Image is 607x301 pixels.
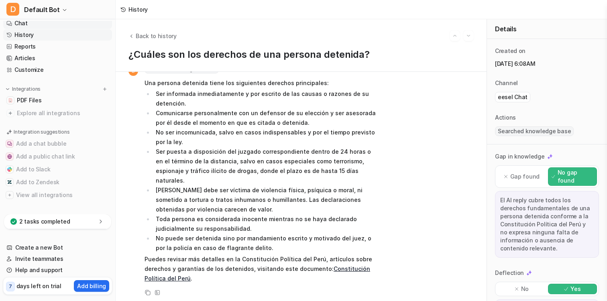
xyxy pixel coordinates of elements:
[3,85,43,93] button: Integrations
[7,167,12,172] img: Add to Slack
[7,180,12,185] img: Add to Zendesk
[136,32,177,40] span: Back to history
[521,285,529,293] p: No
[495,191,599,258] div: El AI reply cubre todos los derechos fundamentales de una persona detenida conforme a la Constitu...
[74,280,109,292] button: Add billing
[495,153,545,161] p: Gap in knowledge
[495,114,516,122] p: Actions
[145,78,379,88] p: Una persona detenida tiene los siguientes derechos principales:
[102,86,108,92] img: menu_add.svg
[17,107,109,120] span: Explore all integrations
[495,126,574,136] span: Searched knowledge base
[8,98,13,103] img: PDF Files
[487,19,607,39] div: Details
[495,79,518,87] p: Channel
[153,128,379,147] li: No ser incomunicada, salvo en casos indispensables y por el tiempo previsto por la ley.
[3,137,112,150] button: Add a chat bubbleAdd a chat bubble
[452,32,458,39] img: Previous session
[570,285,581,293] p: Yes
[463,31,474,41] button: Go to next session
[466,32,471,39] img: Next session
[19,218,70,226] p: 2 tasks completed
[3,95,112,106] a: PDF FilesPDF Files
[3,41,112,52] a: Reports
[7,154,12,159] img: Add a public chat link
[9,283,12,290] p: 7
[3,64,112,75] a: Customize
[3,53,112,64] a: Articles
[3,189,112,201] button: View all integrationsView all integrations
[128,49,474,60] p: ¿Cuáles son los derechos de una persona detenida?
[24,4,60,15] span: Default Bot
[7,141,12,146] img: Add a chat bubble
[3,163,112,176] button: Add to SlackAdd to Slack
[128,32,177,40] button: Back to history
[3,29,112,41] a: History
[145,265,370,282] a: Constitución Política del Perú
[153,147,379,185] li: Ser puesta a disposición del juzgado correspondiente dentro de 24 horas o en el término de la dis...
[7,193,12,197] img: View all integrations
[6,109,14,117] img: explore all integrations
[558,169,593,185] p: No gap found
[153,185,379,214] li: [PERSON_NAME] debe ser víctima de violencia física, psíquica o moral, ni sometido a tortura o tra...
[77,282,106,290] p: Add billing
[12,86,41,92] p: Integrations
[153,89,379,108] li: Ser informada inmediatamente y por escrito de las causas o razones de su detención.
[3,108,112,119] a: Explore all integrations
[510,173,540,181] p: Gap found
[6,3,19,16] span: D
[3,264,112,276] a: Help and support
[495,47,526,55] p: Created on
[450,31,460,41] button: Go to previous session
[498,93,528,101] p: eesel Chat
[495,60,599,68] p: [DATE] 6:08AM
[3,176,112,189] button: Add to ZendeskAdd to Zendesk
[17,96,41,104] span: PDF Files
[495,269,524,277] p: Deflection
[153,234,379,253] li: No puede ser detenida sino por mandamiento escrito y motivado del juez, o por la policía en caso ...
[3,18,112,29] a: Chat
[16,282,61,290] p: days left on trial
[128,5,148,14] div: History
[5,86,10,92] img: expand menu
[153,214,379,234] li: Toda persona es considerada inocente mientras no se haya declarado judicialmente su responsabilidad.
[145,254,379,283] p: Puedes revisar más detalles en la Constitución Política del Perú, artículos sobre derechos y gara...
[3,150,112,163] button: Add a public chat linkAdd a public chat link
[14,128,69,136] p: Integration suggestions
[3,253,112,264] a: Invite teammates
[3,242,112,253] a: Create a new Bot
[153,108,379,128] li: Comunicarse personalmente con un defensor de su elección y ser asesorada por él desde el momento ...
